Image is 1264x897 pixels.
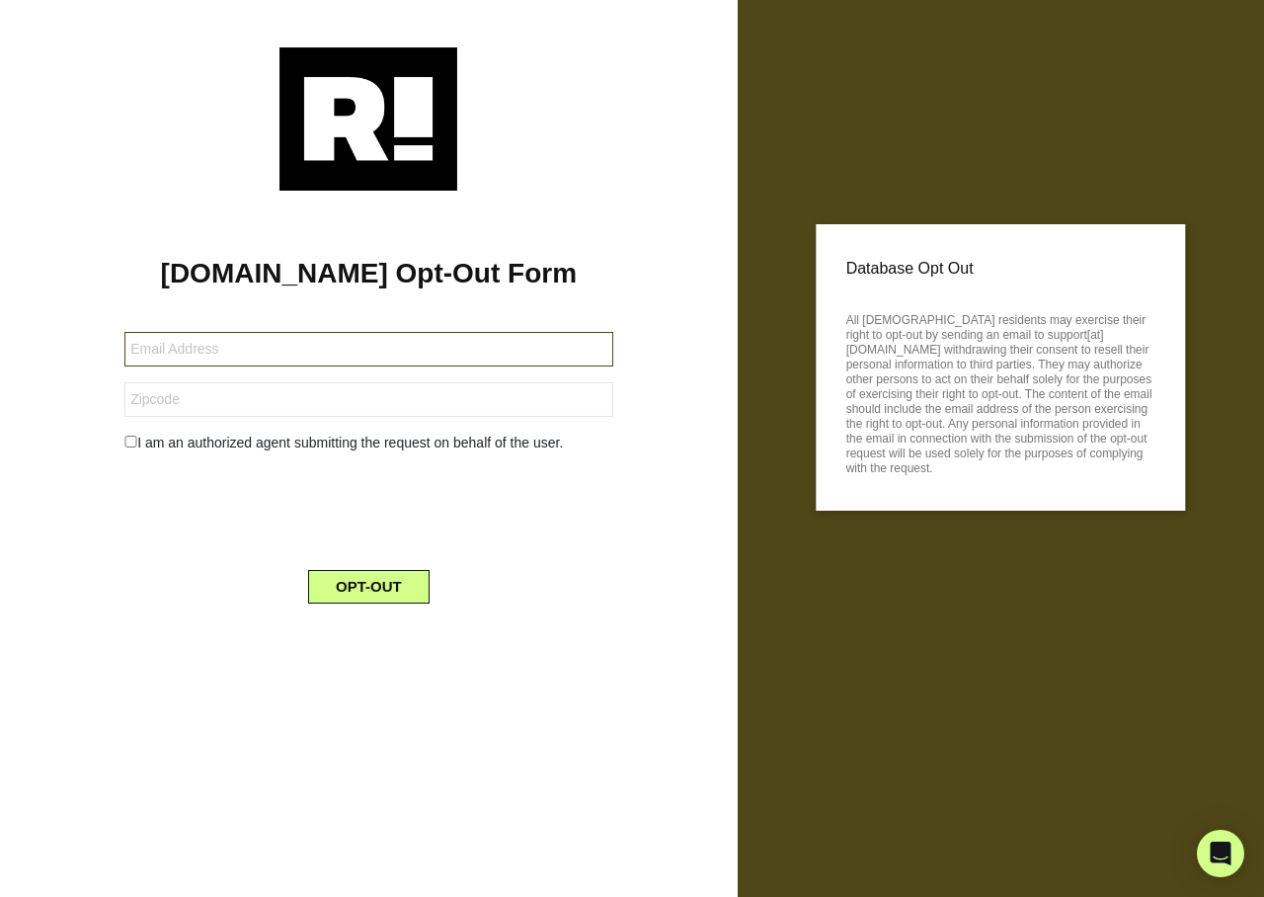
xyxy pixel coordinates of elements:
img: Retention.com [279,47,457,191]
h1: [DOMAIN_NAME] Opt-Out Form [30,257,708,290]
p: All [DEMOGRAPHIC_DATA] residents may exercise their right to opt-out by sending an email to suppo... [846,307,1155,476]
button: OPT-OUT [308,570,430,604]
div: I am an authorized agent submitting the request on behalf of the user. [110,433,627,453]
p: Database Opt Out [846,254,1155,284]
div: Open Intercom Messenger [1197,830,1244,877]
input: Email Address [124,332,612,367]
input: Zipcode [124,382,612,417]
iframe: reCAPTCHA [218,469,518,546]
